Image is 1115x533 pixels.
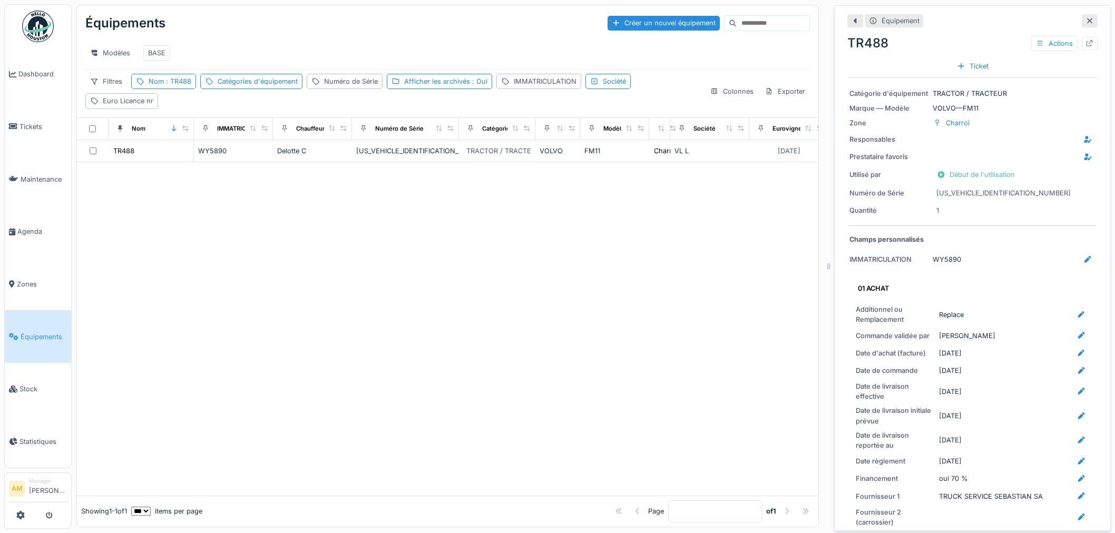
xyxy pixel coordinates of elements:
[85,9,165,37] div: Équipements
[29,477,67,500] li: [PERSON_NAME]
[19,437,67,447] span: Statistiques
[939,387,962,397] div: [DATE]
[858,283,1083,293] div: 01 ACHAT
[648,506,664,516] div: Page
[849,152,928,162] div: Prestataire favoris
[470,77,487,85] span: : Oui
[29,477,67,485] div: Manager
[939,473,968,483] div: oui 70 %
[939,456,962,466] div: [DATE]
[131,506,202,516] div: items per page
[946,118,970,128] div: Charroi
[22,11,54,42] img: Badge_color-CXgf-gQk.svg
[849,254,928,264] div: IMMATRICULATION
[766,506,776,516] strong: of 1
[849,170,928,180] div: Utilisé par
[856,304,935,324] div: Additionnel ou Remplacement
[856,381,935,401] div: Date de livraison effective
[375,124,424,133] div: Numéro de Série
[849,103,1096,113] div: VOLVO — FM11
[933,167,1019,182] div: Début de l'utilisation
[296,124,351,133] div: Chauffeur principal
[939,435,962,445] div: [DATE]
[18,69,67,79] span: Dashboard
[5,363,71,416] a: Stock
[85,74,127,89] div: Filtres
[540,146,576,156] div: VOLVO
[882,16,920,26] div: Équipement
[404,76,487,86] div: Afficher les archivés
[17,279,67,289] span: Zones
[849,188,928,198] div: Numéro de Série
[856,430,935,450] div: Date de livraison reportée au
[356,146,455,156] div: [US_VEHICLE_IDENTIFICATION_NUMBER]
[21,174,67,184] span: Maintenance
[953,59,993,73] div: Ticket
[608,16,720,30] div: Créer un nouvel équipement
[939,331,995,341] div: [PERSON_NAME]
[856,366,935,376] div: Date de commande
[856,456,935,466] div: Date règlement
[9,481,25,497] li: AM
[5,153,71,205] a: Maintenance
[603,76,626,86] div: Société
[772,124,850,133] div: Eurovignette valide jusque
[849,205,928,215] div: Quantité
[217,124,272,133] div: IMMATRICULATION
[674,146,745,156] div: VL L
[5,310,71,363] a: Équipements
[1031,36,1078,51] div: Actions
[939,310,964,320] div: Replace
[849,88,1096,98] div: TRACTOR / TRACTEUR
[164,77,191,85] span: : TR488
[514,76,576,86] div: IMMATRICULATION
[936,188,1071,198] div: [US_VEHICLE_IDENTIFICATION_NUMBER]
[466,146,541,156] div: TRACTOR / TRACTEUR
[856,331,935,341] div: Commande validée par
[198,146,269,156] div: WY5890
[933,254,961,264] div: WY5890
[856,507,935,527] div: Fournisseur 2 (carrossier)
[5,416,71,468] a: Statistiques
[849,103,928,113] div: Marque — Modèle
[849,234,924,244] strong: Champs personnalisés
[218,76,298,86] div: Catégories d'équipement
[603,124,625,133] div: Modèle
[149,76,191,86] div: Nom
[19,384,67,394] span: Stock
[584,146,645,156] div: FM11
[856,406,935,426] div: Date de livraison initiale prévue
[939,411,962,421] div: [DATE]
[5,205,71,258] a: Agenda
[132,124,145,133] div: Nom
[277,146,348,156] div: Delotte C
[324,76,378,86] div: Numéro de Série
[760,84,810,99] div: Exporter
[148,48,165,58] div: BASE
[5,48,71,101] a: Dashboard
[847,34,1098,53] div: TR488
[939,348,962,358] div: [DATE]
[778,146,800,156] div: [DATE]
[856,473,935,483] div: Financement
[654,146,678,156] div: Charroi
[17,226,67,236] span: Agenda
[113,146,134,156] div: TR488
[939,366,962,376] div: [DATE]
[482,124,555,133] div: Catégories d'équipement
[849,88,928,98] div: Catégorie d'équipement
[21,332,67,342] span: Équipements
[854,279,1091,298] summary: 01 ACHAT
[103,96,153,106] div: Euro Licence nr
[936,205,939,215] div: 1
[9,477,67,502] a: AM Manager[PERSON_NAME]
[856,348,935,358] div: Date d'achat (facture)
[81,506,127,516] div: Showing 1 - 1 of 1
[849,118,928,128] div: Zone
[693,124,716,133] div: Société
[85,45,135,61] div: Modèles
[849,134,928,144] div: Responsables
[5,258,71,311] a: Zones
[19,122,67,132] span: Tickets
[706,84,758,99] div: Colonnes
